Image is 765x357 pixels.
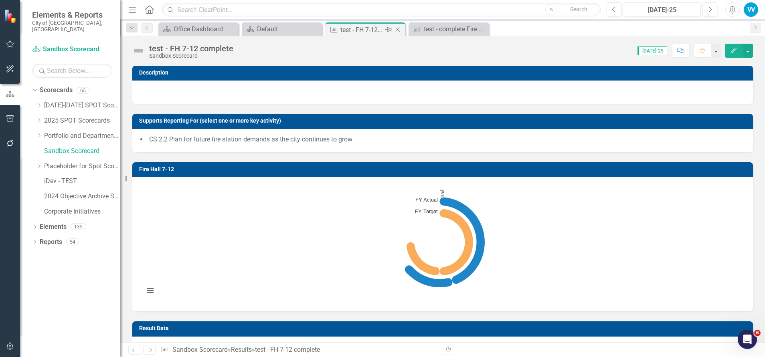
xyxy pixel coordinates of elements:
a: Sandbox Scorecard [32,45,112,54]
a: Sandbox Scorecard [172,346,228,353]
a: Office Dashboard [160,24,237,34]
small: City of [GEOGRAPHIC_DATA], [GEOGRAPHIC_DATA] [32,20,112,33]
span: Elements & Reports [32,10,112,20]
text: FY Actual [415,198,438,203]
div: [DATE]-25 [627,5,698,15]
span: [DATE]-25 [637,46,667,55]
button: VV [744,2,758,17]
img: Not Defined [132,44,145,57]
g: Aug-25, bar series 8 of 12 with 2 bars. [440,267,454,285]
span: Search [570,6,587,12]
div: 135 [71,224,86,230]
div: Office Dashboard [174,24,237,34]
div: test - complete Fire Hall 7-12 (Q2, 2026) [424,24,487,34]
div: 54 [66,238,79,245]
div: Chart. Highcharts interactive chart. [140,183,745,303]
a: Elements [40,222,67,232]
a: iDev - TEST [44,177,120,186]
path: FY Target, 50. Sep-25. [440,209,473,275]
h3: Description [139,70,749,76]
a: 2025 SPOT Scorecards [44,116,120,125]
a: Scorecards [40,86,73,95]
div: test - FH 7-12 complete [149,44,233,53]
button: View chart menu, Chart [145,285,156,296]
div: 65 [77,87,89,94]
a: test - complete Fire Hall 7-12 (Q2, 2026) [411,24,487,34]
span: CS.2.2 Plan for future fire station demands as the city continues to grow [149,135,352,143]
div: » » [161,345,437,355]
a: Default [244,24,320,34]
a: Results [231,346,252,353]
a: Sandbox Scorecard [44,147,120,156]
text: years [440,190,445,202]
div: test - FH 7-12 complete [255,346,320,353]
input: Search ClearPoint... [162,3,601,17]
g: Mar-25, bar series 3 of 12 with 2 bars. [403,242,414,269]
h3: Result Data [139,325,749,331]
iframe: Intercom live chat [738,330,757,349]
div: Sandbox Scorecard [149,53,233,59]
a: 2024 Objective Archive Scorecard [44,192,120,201]
button: [DATE]-25 [624,2,700,17]
span: 6 [754,330,761,336]
div: Default [257,24,320,34]
a: Corporate Initiatives [44,207,120,216]
input: Search Below... [32,64,112,78]
a: Reports [40,238,62,247]
svg: Interactive chart [140,183,739,303]
a: Placeholder for Spot Scorecards [44,162,120,171]
button: Search [559,4,599,15]
img: ClearPoint Strategy [4,9,18,23]
a: Portfolio and Department Scorecards [44,131,120,141]
h3: Supports Reporting For (select one or more key activity) [139,118,749,124]
h3: Fire Hall 7-12 [139,166,749,172]
div: test - FH 7-12 complete [340,25,383,35]
text: FY Target [415,209,438,214]
a: [DATE]-[DATE] SPOT Scorecards [44,101,120,110]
